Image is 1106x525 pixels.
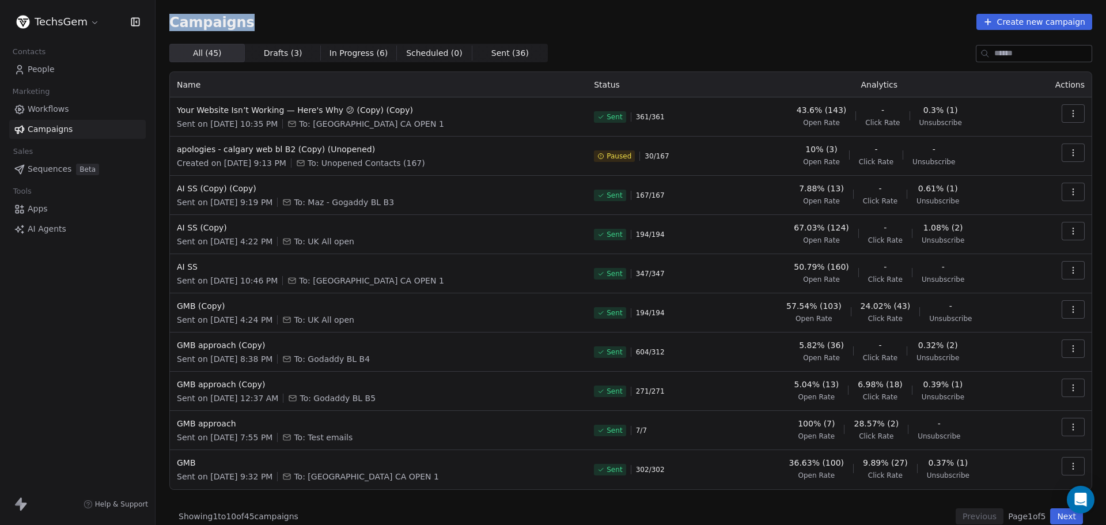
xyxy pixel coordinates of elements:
span: GMB [177,457,580,469]
span: Sent on [DATE] 10:35 PM [177,118,278,130]
span: 57.54% (103) [786,300,841,312]
span: - [881,104,884,116]
span: Created on [DATE] 9:13 PM [177,157,286,169]
span: To: UK All open [294,236,354,247]
span: Sent on [DATE] 9:32 PM [177,471,272,482]
span: GMB approach [177,418,580,429]
span: 50.79% (160) [794,261,849,273]
span: People [28,63,55,75]
span: Unsubscribe [922,236,964,245]
span: - [949,300,952,312]
span: Drafts ( 3 ) [264,47,302,59]
span: Click Rate [868,314,903,323]
th: Analytics [731,72,1027,97]
span: Sent on [DATE] 7:55 PM [177,432,272,443]
button: TechsGem [14,12,102,32]
span: 0.37% (1) [928,457,968,469]
a: AI Agents [9,220,146,239]
span: Click Rate [868,236,903,245]
span: Unsubscribe [916,197,959,206]
span: 194 / 194 [636,230,665,239]
span: 271 / 271 [636,387,665,396]
span: Unsubscribe [929,314,972,323]
button: Create new campaign [976,14,1092,30]
span: 194 / 194 [636,308,665,318]
button: Previous [956,508,1003,524]
span: - [884,261,887,273]
span: - [884,222,887,233]
span: Unsubscribe [927,471,969,480]
span: To: UK All open [294,314,354,326]
a: People [9,60,146,79]
span: Click Rate [859,157,893,167]
span: 361 / 361 [636,112,665,122]
span: Click Rate [868,275,903,284]
span: Sent [607,465,622,474]
span: AI Agents [28,223,66,235]
span: 5.82% (36) [799,339,844,351]
span: 10% (3) [805,143,837,155]
span: 0.39% (1) [923,379,963,390]
span: Sent on [DATE] 10:46 PM [177,275,278,286]
span: Sent [607,191,622,200]
a: Campaigns [9,120,146,139]
span: Open Rate [803,275,840,284]
span: Open Rate [798,432,835,441]
span: Sales [8,143,38,160]
span: Sent [607,230,622,239]
span: Beta [76,164,99,175]
span: To: Godaddy BL B4 [294,353,370,365]
span: AI SS [177,261,580,273]
span: Apps [28,203,48,215]
span: Click Rate [863,353,897,362]
span: Showing 1 to 10 of 45 campaigns [179,511,298,522]
span: Click Rate [863,392,897,402]
span: 100% (7) [798,418,835,429]
span: Sent [607,269,622,278]
span: Workflows [28,103,69,115]
span: To: Godaddy BL B5 [300,392,376,404]
span: Open Rate [803,118,840,127]
th: Name [170,72,587,97]
th: Status [587,72,731,97]
span: Sequences [28,163,71,175]
span: Tools [8,183,36,200]
a: SequencesBeta [9,160,146,179]
span: 167 / 167 [636,191,665,200]
span: Unsubscribe [922,275,964,284]
span: Open Rate [803,236,840,245]
div: Open Intercom Messenger [1067,486,1094,513]
span: Click Rate [865,118,900,127]
span: 1.08% (2) [923,222,963,233]
span: - [874,143,877,155]
span: - [942,261,945,273]
span: Sent [607,348,622,357]
span: 302 / 302 [636,465,665,474]
span: Click Rate [859,432,893,441]
span: 67.03% (124) [794,222,849,233]
span: - [933,143,935,155]
span: To: Test emails [294,432,353,443]
span: Unsubscribe [919,118,962,127]
span: 0.32% (2) [918,339,958,351]
span: 5.04% (13) [794,379,839,390]
span: To: USA CA OPEN 1 [299,275,444,286]
span: GMB approach (Copy) [177,339,580,351]
span: AI SS (Copy) (Copy) [177,183,580,194]
span: - [878,339,881,351]
span: Campaigns [169,14,255,30]
span: 7 / 7 [636,426,647,435]
span: 43.6% (143) [797,104,847,116]
span: Sent on [DATE] 8:38 PM [177,353,272,365]
span: Click Rate [868,471,903,480]
span: To: Unopened Contacts (167) [308,157,425,169]
span: Sent on [DATE] 4:22 PM [177,236,272,247]
span: Marketing [7,83,55,100]
span: Sent [607,426,622,435]
span: 9.89% (27) [863,457,908,469]
span: 36.63% (100) [789,457,844,469]
span: AI SS (Copy) [177,222,580,233]
span: Contacts [7,43,51,61]
a: Help & Support [84,500,148,509]
span: 30 / 167 [645,152,669,161]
